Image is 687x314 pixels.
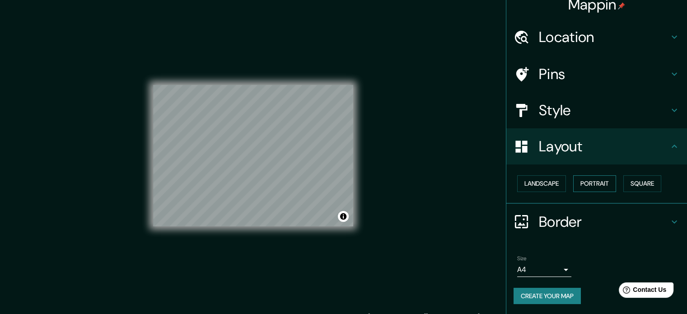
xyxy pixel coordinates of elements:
button: Portrait [573,175,616,192]
button: Square [623,175,661,192]
div: Location [506,19,687,55]
h4: Border [539,213,669,231]
button: Landscape [517,175,566,192]
button: Create your map [514,288,581,305]
img: pin-icon.png [618,2,625,9]
div: Style [506,92,687,128]
div: Pins [506,56,687,92]
h4: Location [539,28,669,46]
div: Border [506,204,687,240]
h4: Layout [539,137,669,155]
div: A4 [517,262,571,277]
canvas: Map [153,85,353,226]
button: Toggle attribution [338,211,349,222]
label: Size [517,254,527,262]
iframe: Help widget launcher [607,279,677,304]
div: Layout [506,128,687,164]
h4: Style [539,101,669,119]
h4: Pins [539,65,669,83]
